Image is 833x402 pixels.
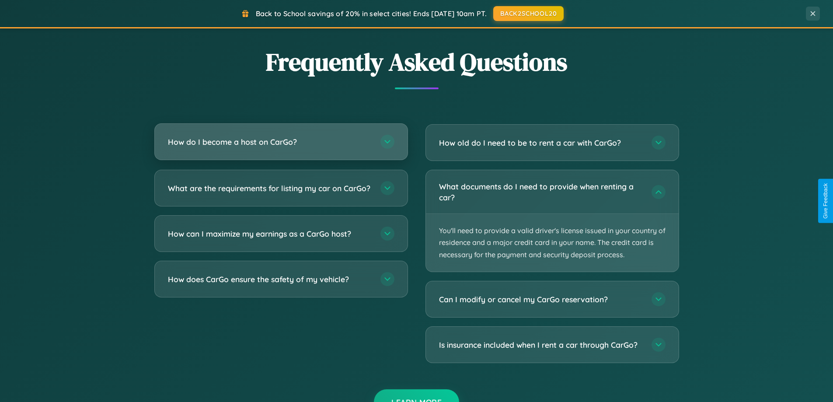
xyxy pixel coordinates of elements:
h3: How can I maximize my earnings as a CarGo host? [168,228,372,239]
p: You'll need to provide a valid driver's license issued in your country of residence and a major c... [426,214,679,272]
h2: Frequently Asked Questions [154,45,679,79]
div: Give Feedback [823,183,829,219]
h3: Is insurance included when I rent a car through CarGo? [439,339,643,350]
h3: How does CarGo ensure the safety of my vehicle? [168,274,372,285]
h3: Can I modify or cancel my CarGo reservation? [439,294,643,305]
span: Back to School savings of 20% in select cities! Ends [DATE] 10am PT. [256,9,487,18]
h3: What are the requirements for listing my car on CarGo? [168,183,372,194]
h3: How old do I need to be to rent a car with CarGo? [439,137,643,148]
h3: What documents do I need to provide when renting a car? [439,181,643,203]
h3: How do I become a host on CarGo? [168,136,372,147]
button: BACK2SCHOOL20 [493,6,564,21]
